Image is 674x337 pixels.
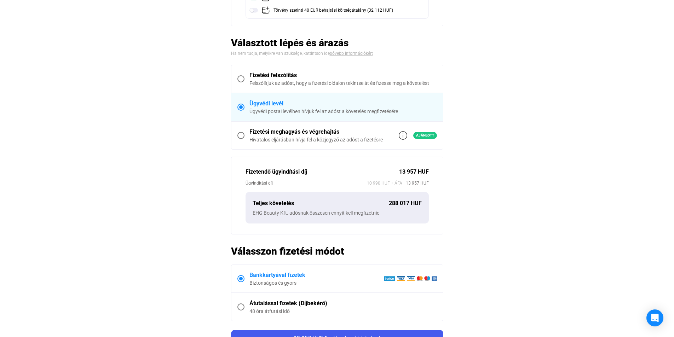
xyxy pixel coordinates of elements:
span: Ha nem tudja, melyikre van szüksége, kattintson ide [231,51,330,56]
div: Törvény szerinti 40 EUR behajtási költségátalány (32 112 HUF) [273,6,393,15]
span: 10 990 HUF + ÁFA [367,180,402,187]
div: Ügyvédi postai levélben hívjuk fel az adóst a követelés megfizetésére [249,108,437,115]
img: barion [384,276,437,281]
span: 13 957 HUF [402,180,429,187]
span: Ajánlott [413,132,437,139]
div: Ügyvédi levél [249,99,437,108]
div: Bankkártyával fizetek [249,271,384,279]
div: 48 óra átfutási idő [249,308,437,315]
div: 288 017 HUF [389,199,422,208]
img: add-claim [261,6,270,14]
div: Hivatalos eljárásban hívja fel a közjegyző az adóst a fizetésre [249,136,383,143]
div: Fizetési felszólítás [249,71,437,80]
div: Open Intercom Messenger [646,309,663,326]
h2: Válasszon fizetési módot [231,245,443,257]
div: Átutalással fizetek (Díjbekérő) [249,299,437,308]
div: EHG Beauty Kft. adósnak összesen ennyit kell megfizetnie [253,209,422,216]
div: 13 957 HUF [399,168,429,176]
div: Biztonságos és gyors [249,279,384,286]
div: Teljes követelés [253,199,389,208]
div: Felszólítjuk az adóst, hogy a fizetési oldalon tekintse át és fizesse meg a követelést [249,80,437,87]
div: Fizetési meghagyás és végrehajtás [249,128,383,136]
div: Ügyindítási díj [246,180,367,187]
div: Fizetendő ügyindítási díj [246,168,399,176]
h2: Választott lépés és árazás [231,37,443,49]
img: toggle-off [249,6,258,14]
a: bővebb információkért [330,51,373,56]
img: info-grey-outline [399,131,407,140]
a: info-grey-outlineAjánlott [399,131,437,140]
